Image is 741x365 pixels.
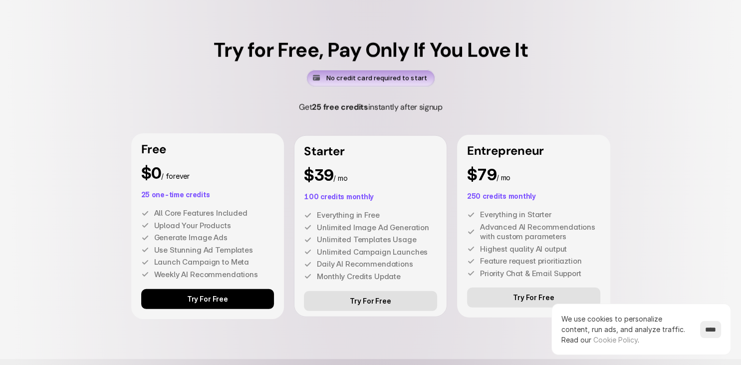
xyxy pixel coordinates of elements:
p: 25 one-time credits [141,191,274,198]
p: We use cookies to personalize content, run ads, and analyze traffic. [561,314,690,345]
a: Try For Free [141,289,274,309]
p: Upload Your Products [154,221,274,231]
p: Unlimited Templates Usage [317,235,437,245]
p: Highest quality AI output [480,244,600,254]
p: 250 credits monthly [467,193,600,200]
a: Try For Free [304,291,437,311]
p: 100 credits monthly [304,193,437,200]
p: Unlimited Image Ad Generation [317,223,437,233]
p: All Core Features Included [154,208,274,218]
p: / forever [141,165,274,181]
span: / mo [333,174,347,182]
p: Everything in Free [317,210,437,220]
p: Weekly AI Recommendations [154,270,274,280]
p: Unlimited Campaign Launches [317,247,437,257]
p: No credit card required to start [326,73,427,83]
p: Feature request prioritiaztion [480,256,600,266]
h5: Try for Free, Pay Only If You Love It [214,40,527,60]
span: 25 free credits [312,102,368,112]
a: Cookie Policy [593,336,638,344]
p: Try For Free [350,297,391,306]
span: $79 [467,165,496,184]
p: Everything in Starter [480,210,600,220]
p: Generate Image Ads [154,233,274,243]
p: Launch Campaign to Meta [154,257,274,267]
p: Try For Free [187,295,228,304]
span: $0 [141,163,162,183]
p: Starter [304,145,437,157]
p: Advanced AI Recommendations with custom parameters [480,222,600,242]
p: Entrepreneur [467,145,600,157]
p: Priority Chat & Email Support [480,269,600,279]
span: / mo [496,173,510,182]
h5: Get instantly after signup [256,97,486,117]
span: Read our . [561,336,639,344]
p: Monthly Credits Update [317,272,437,282]
p: Use Stunning Ad Templates [154,245,274,255]
a: Try For Free [467,288,600,308]
p: Try For Free [513,294,554,302]
p: Free [141,143,274,155]
span: $39 [304,165,333,185]
p: Daily AI Recommendations [317,259,437,269]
